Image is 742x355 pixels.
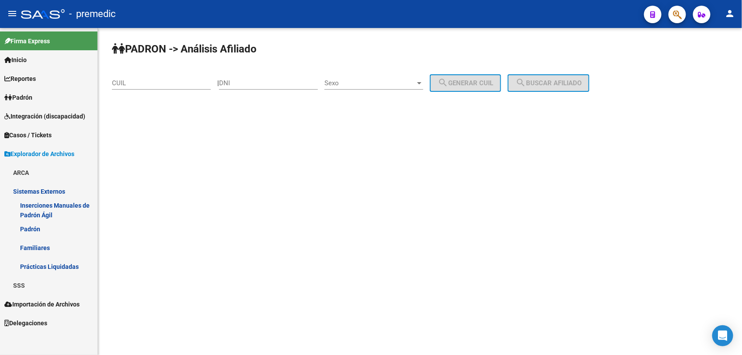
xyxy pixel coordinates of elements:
[4,36,50,46] span: Firma Express
[4,130,52,140] span: Casos / Tickets
[516,77,526,88] mat-icon: search
[430,74,501,92] button: Generar CUIL
[324,79,415,87] span: Sexo
[508,74,589,92] button: Buscar afiliado
[725,8,735,19] mat-icon: person
[69,4,116,24] span: - premedic
[4,74,36,84] span: Reportes
[7,8,17,19] mat-icon: menu
[712,325,733,346] div: Open Intercom Messenger
[438,79,493,87] span: Generar CUIL
[4,55,27,65] span: Inicio
[217,79,508,87] div: |
[4,299,80,309] span: Importación de Archivos
[4,93,32,102] span: Padrón
[112,43,257,55] strong: PADRON -> Análisis Afiliado
[4,318,47,328] span: Delegaciones
[516,79,582,87] span: Buscar afiliado
[438,77,448,88] mat-icon: search
[4,111,85,121] span: Integración (discapacidad)
[4,149,74,159] span: Explorador de Archivos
